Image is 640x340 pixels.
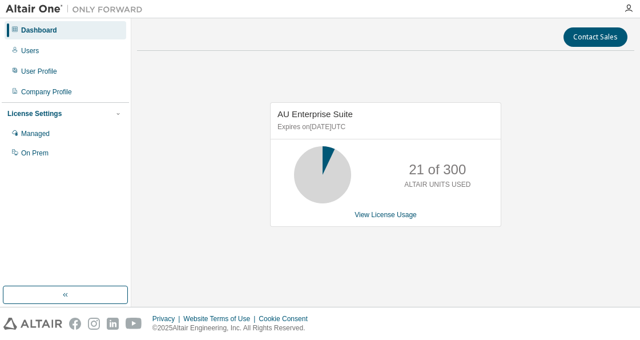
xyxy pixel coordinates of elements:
[21,149,49,158] div: On Prem
[21,67,57,76] div: User Profile
[88,318,100,330] img: instagram.svg
[259,314,314,323] div: Cookie Consent
[69,318,81,330] img: facebook.svg
[404,180,470,190] p: ALTAIR UNITS USED
[409,160,466,179] p: 21 of 300
[563,27,627,47] button: Contact Sales
[21,87,72,97] div: Company Profile
[126,318,142,330] img: youtube.svg
[21,129,50,138] div: Managed
[183,314,259,323] div: Website Terms of Use
[277,109,353,119] span: AU Enterprise Suite
[152,323,315,333] p: © 2025 Altair Engineering, Inc. All Rights Reserved.
[7,109,62,118] div: License Settings
[21,46,39,55] div: Users
[107,318,119,330] img: linkedin.svg
[277,122,491,132] p: Expires on [DATE] UTC
[355,211,417,219] a: View License Usage
[21,26,57,35] div: Dashboard
[3,318,62,330] img: altair_logo.svg
[6,3,148,15] img: Altair One
[152,314,183,323] div: Privacy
